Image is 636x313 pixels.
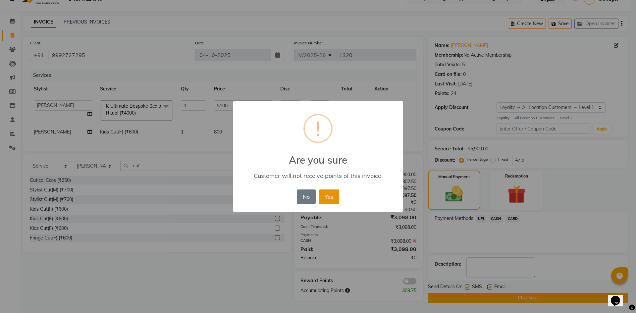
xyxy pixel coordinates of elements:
button: No [297,189,315,204]
div: ! [316,115,320,142]
button: Yes [319,189,339,204]
iframe: chat widget [608,287,629,306]
div: Customer will not receive points of this invoice. [243,172,393,180]
h2: Are you sure [233,146,403,166]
